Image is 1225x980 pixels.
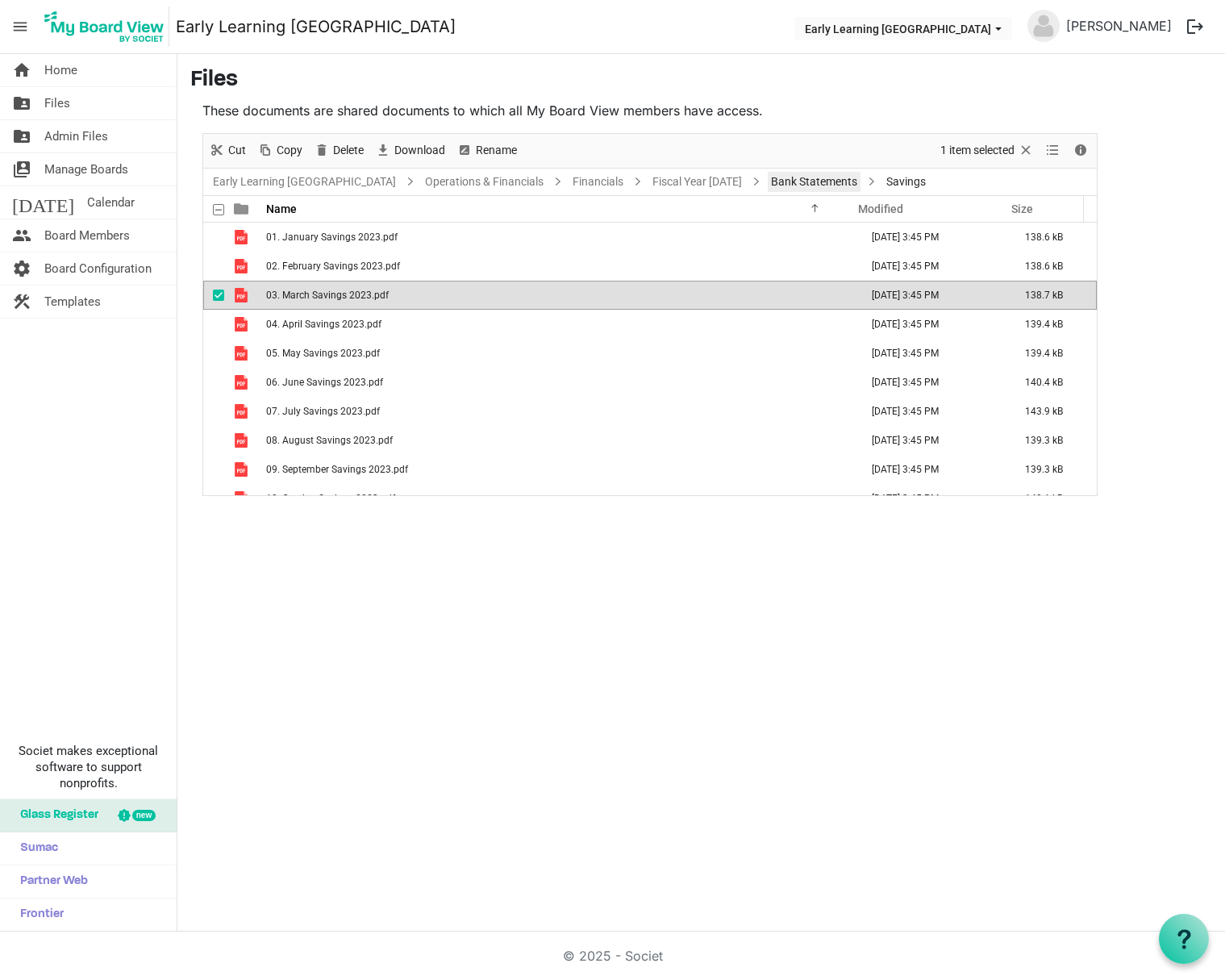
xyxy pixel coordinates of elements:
span: 04. April Savings 2023.pdf [266,319,381,330]
span: Cut [227,140,248,161]
td: March 04, 2024 3:45 PM column header Modified [855,252,1008,281]
a: © 2025 - Societ [563,948,663,964]
span: folder_shared [12,87,31,119]
td: 03. March Savings 2023.pdf is template cell column header Name [261,281,855,310]
span: Files [44,87,70,119]
td: checkbox [203,339,224,368]
td: checkbox [203,397,224,426]
td: March 04, 2024 3:45 PM column header Modified [855,339,1008,368]
span: Savings [883,172,929,192]
td: March 04, 2024 3:45 PM column header Modified [855,281,1008,310]
td: is template cell column header type [224,455,261,484]
td: March 04, 2024 3:45 PM column header Modified [855,397,1008,426]
button: Selection [938,140,1037,161]
span: Home [44,54,77,86]
td: is template cell column header type [224,484,261,513]
td: 139.3 kB is template cell column header Size [1008,426,1097,455]
div: Cut [203,134,252,168]
button: Cut [206,140,249,161]
td: is template cell column header type [224,339,261,368]
button: logout [1178,10,1212,44]
td: is template cell column header type [224,223,261,252]
span: Download [393,140,447,161]
span: folder_shared [12,120,31,152]
td: 07. July Savings 2023.pdf is template cell column header Name [261,397,855,426]
h3: Files [190,67,1212,94]
button: Early Learning Shelby County dropdownbutton [794,17,1012,40]
span: Name [266,202,297,215]
a: Operations & Financials [422,172,547,192]
p: These documents are shared documents to which all My Board View members have access. [202,101,1098,120]
span: 07. July Savings 2023.pdf [266,406,380,417]
td: is template cell column header type [224,281,261,310]
button: View dropdownbutton [1043,140,1062,161]
span: Frontier [12,899,64,931]
td: checkbox [203,484,224,513]
div: Copy [252,134,308,168]
span: Calendar [87,186,135,219]
button: Rename [454,140,520,161]
td: checkbox [203,368,224,397]
td: is template cell column header type [224,426,261,455]
td: 138.7 kB is template cell column header Size [1008,281,1097,310]
span: switch_account [12,153,31,186]
td: 140.4 kB is template cell column header Size [1008,368,1097,397]
td: March 04, 2024 3:45 PM column header Modified [855,368,1008,397]
span: 02. February Savings 2023.pdf [266,261,400,272]
td: 139.4 kB is template cell column header Size [1008,310,1097,339]
td: 139.4 kB is template cell column header Size [1008,339,1097,368]
td: 138.6 kB is template cell column header Size [1008,223,1097,252]
td: 143.9 kB is template cell column header Size [1008,397,1097,426]
a: [PERSON_NAME] [1060,10,1178,42]
span: 06. June Savings 2023.pdf [266,377,383,388]
td: is template cell column header type [224,310,261,339]
div: Delete [308,134,369,168]
a: Fiscal Year [DATE] [649,172,745,192]
a: Early Learning [GEOGRAPHIC_DATA] [210,172,399,192]
span: 1 item selected [939,140,1016,161]
span: 10. October Savings 2023.pdf [266,493,395,504]
span: Board Configuration [44,252,152,285]
td: 10. October Savings 2023.pdf is template cell column header Name [261,484,855,513]
div: Details [1067,134,1094,168]
span: Rename [474,140,519,161]
a: My Board View Logo [40,6,176,47]
div: Clear selection [935,134,1040,168]
img: My Board View Logo [40,6,169,47]
td: March 04, 2024 3:45 PM column header Modified [855,426,1008,455]
button: Copy [255,140,306,161]
td: 02. February Savings 2023.pdf is template cell column header Name [261,252,855,281]
td: is template cell column header type [224,368,261,397]
span: construction [12,286,31,318]
span: Size [1011,202,1033,215]
span: home [12,54,31,86]
td: March 04, 2024 3:45 PM column header Modified [855,484,1008,513]
button: Delete [311,140,367,161]
span: menu [5,11,35,42]
span: Modified [858,202,903,215]
span: Board Members [44,219,130,252]
td: 140.1 kB is template cell column header Size [1008,484,1097,513]
td: 09. September Savings 2023.pdf is template cell column header Name [261,455,855,484]
div: Rename [451,134,523,168]
span: Glass Register [12,799,98,832]
td: March 04, 2024 3:45 PM column header Modified [855,223,1008,252]
span: 03. March Savings 2023.pdf [266,290,389,301]
td: checkbox [203,426,224,455]
td: 05. May Savings 2023.pdf is template cell column header Name [261,339,855,368]
span: Copy [275,140,304,161]
span: 01. January Savings 2023.pdf [266,231,398,243]
span: people [12,219,31,252]
div: new [132,810,156,821]
td: 138.6 kB is template cell column header Size [1008,252,1097,281]
td: is template cell column header type [224,252,261,281]
span: Sumac [12,832,58,865]
td: checkbox [203,281,224,310]
span: 09. September Savings 2023.pdf [266,464,408,475]
td: checkbox [203,252,224,281]
span: Partner Web [12,865,88,898]
button: Download [373,140,448,161]
a: Bank Statements [768,172,860,192]
img: no-profile-picture.svg [1027,10,1060,42]
td: 139.3 kB is template cell column header Size [1008,455,1097,484]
